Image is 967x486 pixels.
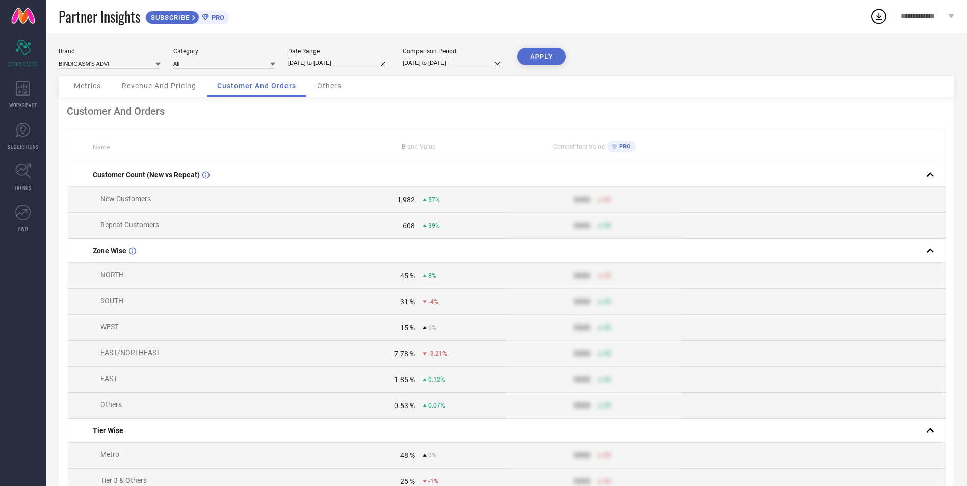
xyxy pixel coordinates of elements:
[400,323,415,332] div: 15 %
[604,272,611,279] span: 50
[145,8,229,24] a: SUBSCRIBEPRO
[100,322,119,331] span: WEST
[397,196,415,204] div: 1,982
[67,105,946,117] div: Customer And Orders
[428,350,447,357] span: -3.21%
[93,247,126,255] span: Zone Wise
[604,376,611,383] span: 50
[403,222,415,230] div: 608
[574,401,590,410] div: 9999
[604,402,611,409] span: 50
[93,426,123,435] span: Tier Wise
[14,184,32,192] span: TRENDS
[317,82,342,90] span: Others
[394,375,415,384] div: 1.85 %
[394,401,415,410] div: 0.53 %
[574,272,590,280] div: 9999
[604,298,611,305] span: 50
[428,376,445,383] span: 0.12%
[74,82,101,90] span: Metrics
[604,222,611,229] span: 50
[100,296,123,305] span: SOUTH
[574,477,590,485] div: 9999
[8,143,39,150] span: SUGGESTIONS
[400,451,415,460] div: 48 %
[604,350,611,357] span: 50
[93,144,110,151] span: Name
[217,82,296,90] span: Customer And Orders
[604,452,611,459] span: 50
[122,82,196,90] span: Revenue And Pricing
[288,58,390,68] input: Select date range
[403,48,505,55] div: Comparison Period
[604,196,611,203] span: 50
[100,221,159,229] span: Repeat Customers
[574,298,590,306] div: 9999
[288,48,390,55] div: Date Range
[93,171,200,179] span: Customer Count (New vs Repeat)
[574,375,590,384] div: 9999
[574,196,590,204] div: 9999
[604,324,611,331] span: 50
[18,225,28,233] span: FWD
[574,222,590,230] div: 9999
[59,48,161,55] div: Brand
[428,478,438,485] span: -1%
[400,298,415,306] div: 31 %
[100,271,124,279] span: NORTH
[100,195,151,203] span: New Customers
[394,349,415,358] div: 7.78 %
[173,48,275,55] div: Category
[428,196,440,203] span: 57%
[574,323,590,332] div: 9999
[146,14,192,21] span: SUBSCRIBE
[604,478,611,485] span: 50
[517,48,566,65] button: APPLY
[100,400,122,409] span: Others
[400,477,415,485] div: 25 %
[59,6,140,27] span: Partner Insights
[617,143,631,150] span: PRO
[100,476,147,484] span: Tier 3 & Others
[209,14,224,21] span: PRO
[8,60,38,68] span: SCORECARDS
[428,298,438,305] span: -4%
[9,101,37,109] span: WORKSPACE
[100,374,117,383] span: EAST
[553,143,605,150] span: Competitors Value
[574,451,590,460] div: 9999
[100,348,161,357] span: EAST/NORTHEAST
[428,324,436,331] span: 0%
[428,222,440,229] span: 39%
[428,452,436,459] span: 0%
[428,272,436,279] span: 8%
[428,402,445,409] span: 0.07%
[402,143,435,150] span: Brand Value
[100,450,119,458] span: Metro
[400,272,415,280] div: 45 %
[574,349,590,358] div: 9999
[870,7,888,25] div: Open download list
[403,58,505,68] input: Select comparison period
